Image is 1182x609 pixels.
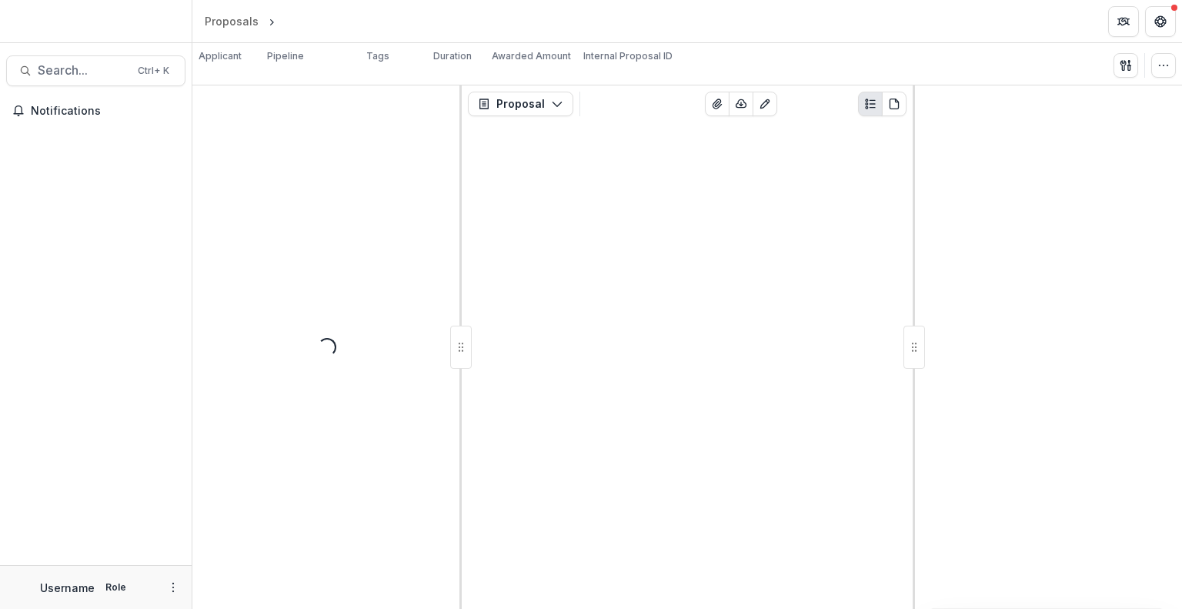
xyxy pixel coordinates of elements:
span: Search... [38,63,129,78]
button: Edit as form [753,92,777,116]
button: Plaintext view [858,92,883,116]
div: Proposals [205,13,259,29]
p: Username [40,580,95,596]
p: Applicant [199,49,242,63]
p: Pipeline [267,49,304,63]
div: Ctrl + K [135,62,172,79]
button: Partners [1108,6,1139,37]
span: Notifications [31,105,179,118]
p: Tags [366,49,389,63]
a: Proposals [199,10,265,32]
button: Proposal [468,92,573,116]
button: Notifications [6,99,185,123]
p: Role [101,581,131,594]
p: Internal Proposal ID [583,49,673,63]
button: More [164,578,182,597]
button: View Attached Files [705,92,730,116]
button: PDF view [882,92,907,116]
button: Search... [6,55,185,86]
p: Awarded Amount [492,49,571,63]
nav: breadcrumb [199,10,344,32]
button: Get Help [1145,6,1176,37]
p: Duration [433,49,472,63]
